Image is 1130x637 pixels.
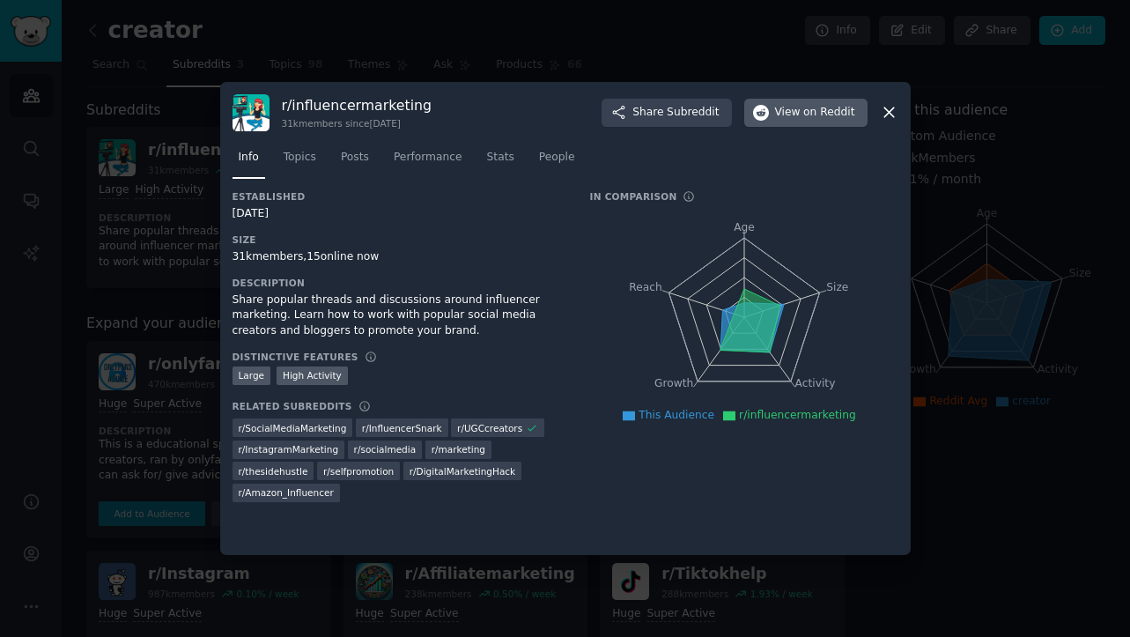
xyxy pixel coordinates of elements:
h3: Related Subreddits [233,400,352,412]
span: r/ selfpromotion [323,465,394,478]
span: r/ Amazon_Influencer [239,486,334,499]
span: Info [239,150,259,166]
tspan: Growth [654,377,693,389]
div: Large [233,367,271,385]
h3: In Comparison [590,190,677,203]
span: r/ thesidehustle [239,465,308,478]
span: r/ DigitalMarketingHack [410,465,515,478]
h3: Established [233,190,565,203]
tspan: Size [826,280,848,293]
span: Topics [284,150,316,166]
span: People [539,150,575,166]
div: 31k members, 15 online now [233,249,565,265]
tspan: Activity [794,377,835,389]
a: Info [233,144,265,180]
span: Posts [341,150,369,166]
span: Share [632,105,719,121]
span: This Audience [639,409,714,421]
span: View [775,105,855,121]
span: r/ UGCcreators [457,422,522,434]
span: r/influencermarketing [739,409,856,421]
a: Posts [335,144,375,180]
div: Share popular threads and discussions around influencer marketing. Learn how to work with popular... [233,293,565,339]
div: High Activity [277,367,348,385]
span: Subreddit [667,105,719,121]
span: r/ socialmedia [354,443,417,456]
img: influencermarketing [233,94,270,131]
h3: r/ influencermarketing [282,96,432,115]
h3: Description [233,277,565,289]
div: 31k members since [DATE] [282,117,432,130]
a: Topics [277,144,322,180]
div: [DATE] [233,206,565,222]
tspan: Age [734,221,755,233]
tspan: Reach [629,280,662,293]
span: on Reddit [803,105,854,121]
span: Performance [394,150,462,166]
span: Stats [487,150,514,166]
h3: Distinctive Features [233,351,358,363]
button: Viewon Reddit [744,99,868,127]
span: r/ InstagramMarketing [239,443,339,456]
a: Performance [388,144,469,180]
span: r/ SocialMediaMarketing [239,422,347,434]
a: People [533,144,581,180]
span: r/ InfluencerSnark [362,422,442,434]
h3: Size [233,233,565,246]
a: Stats [481,144,521,180]
span: r/ marketing [432,443,485,456]
button: ShareSubreddit [602,99,731,127]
